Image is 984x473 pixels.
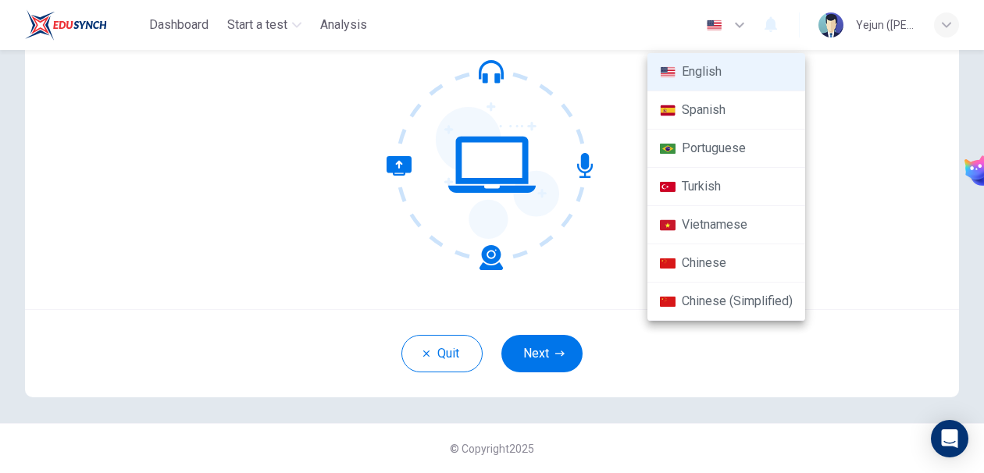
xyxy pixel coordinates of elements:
[647,283,805,321] li: Chinese (Simplified)
[660,181,676,193] img: tr
[647,91,805,130] li: Spanish
[660,143,676,155] img: pt
[931,420,968,457] div: Open Intercom Messenger
[647,53,805,91] li: English
[647,168,805,206] li: Turkish
[660,219,676,231] img: vi
[660,66,676,78] img: en
[647,206,805,244] li: Vietnamese
[660,296,676,308] img: zh-CN
[647,244,805,283] li: Chinese
[660,258,676,269] img: zh
[660,105,676,116] img: es
[647,130,805,168] li: Portuguese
